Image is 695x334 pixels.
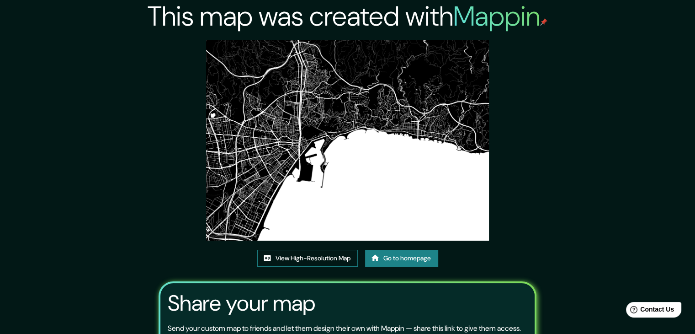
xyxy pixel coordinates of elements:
a: Go to homepage [365,250,438,267]
img: created-map [206,40,489,241]
h3: Share your map [168,291,315,316]
a: View High-Resolution Map [257,250,358,267]
iframe: Help widget launcher [614,298,685,324]
p: Send your custom map to friends and let them design their own with Mappin — share this link to gi... [168,323,521,334]
img: mappin-pin [540,18,547,26]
